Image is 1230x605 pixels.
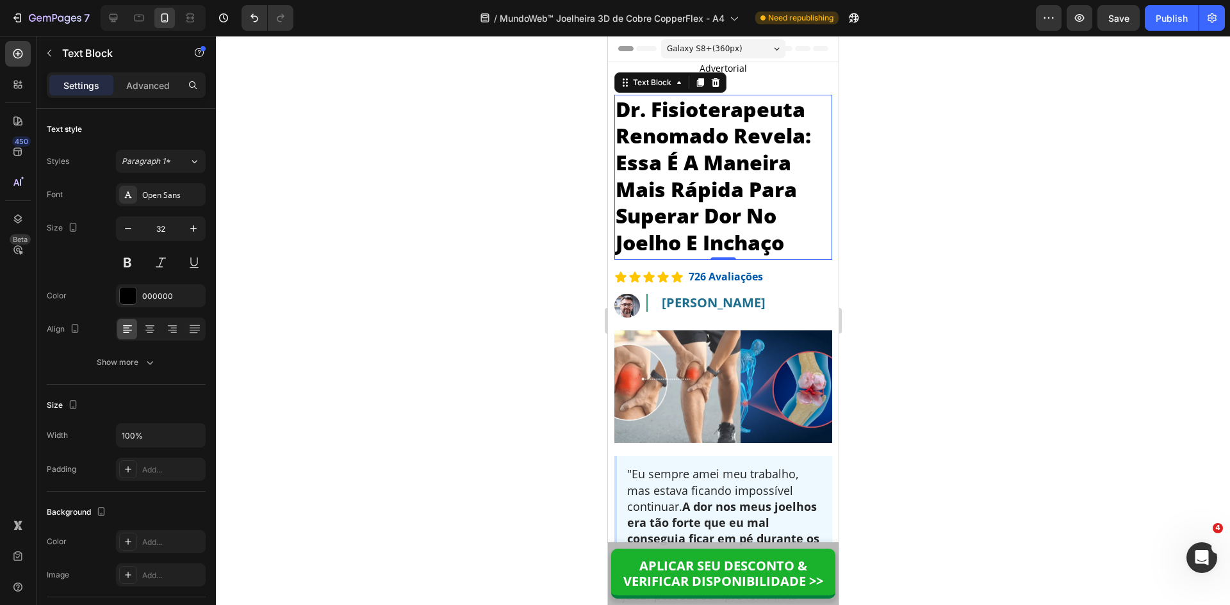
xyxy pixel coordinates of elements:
div: 000000 [142,291,202,302]
div: Text style [47,124,82,135]
div: Beta [10,234,31,245]
div: Open Sans [142,190,202,201]
p: 7 [84,10,90,26]
button: Publish [1145,5,1199,31]
button: Show more [47,351,206,374]
span: Need republishing [768,12,833,24]
iframe: Design area [608,36,839,605]
p: Advanced [126,79,170,92]
div: Color [47,290,67,302]
p: Settings [63,79,99,92]
div: Styles [47,156,69,167]
div: Add... [142,536,202,548]
div: Add... [142,464,202,476]
button: Save [1097,5,1140,31]
div: Align [47,321,83,338]
div: Publish [1156,12,1188,25]
button: 7 [5,5,95,31]
span: 4 [1213,523,1223,533]
div: Width [47,430,68,441]
div: Padding [47,464,76,475]
div: Size [47,397,81,414]
span: MundoWeb™ Joelheira 3D de Cobre CopperFlex - A4 [500,12,725,25]
button: Paragraph 1* [116,150,206,173]
div: Font [47,189,63,200]
span: / [494,12,497,25]
div: Image [47,569,69,581]
span: Save [1108,13,1129,24]
div: Size [47,220,81,237]
p: Text Block [62,45,171,61]
div: Color [47,536,67,547]
div: Show more [97,356,156,369]
div: Add... [142,570,202,581]
input: Auto [117,424,205,447]
div: 450 [12,136,31,147]
iframe: Intercom live chat [1186,542,1217,573]
div: Background [47,504,109,521]
div: Undo/Redo [242,5,293,31]
span: Paragraph 1* [122,156,170,167]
